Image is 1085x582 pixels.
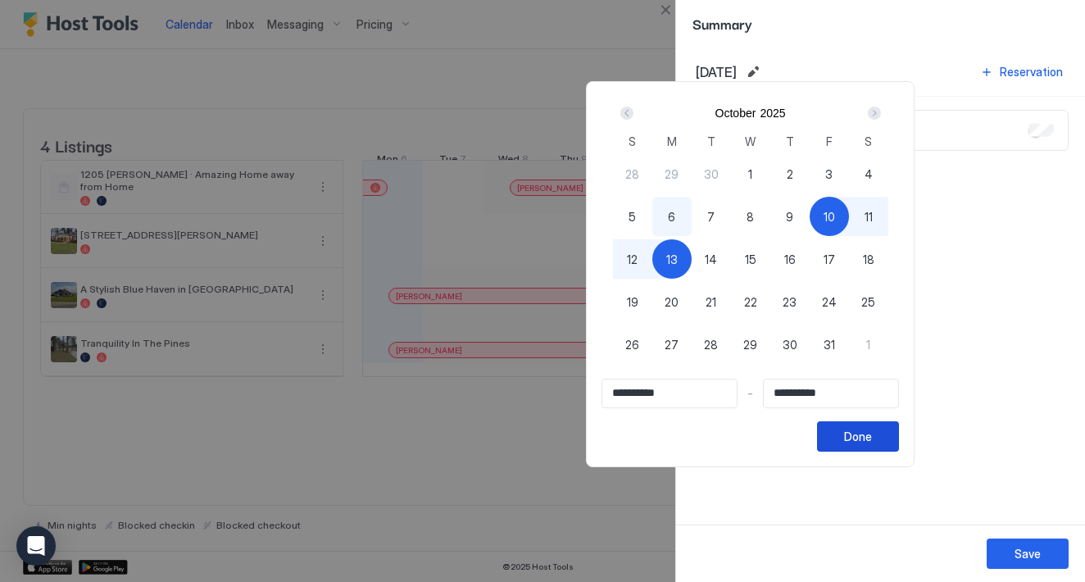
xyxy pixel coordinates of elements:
span: 21 [706,293,716,311]
button: 9 [770,197,810,236]
span: 4 [865,166,873,183]
span: W [745,133,756,150]
button: 7 [692,197,731,236]
button: 25 [849,282,888,321]
span: 30 [704,166,719,183]
span: 18 [863,251,874,268]
button: 2 [770,154,810,193]
button: 5 [613,197,652,236]
span: 16 [784,251,796,268]
span: 28 [625,166,639,183]
button: 19 [613,282,652,321]
button: 28 [613,154,652,193]
button: Done [817,421,899,452]
span: T [707,133,715,150]
span: S [865,133,872,150]
span: 12 [627,251,638,268]
span: 19 [627,293,638,311]
button: 28 [692,325,731,364]
button: 10 [810,197,849,236]
span: 26 [625,336,639,353]
button: 30 [692,154,731,193]
button: 2025 [760,107,785,120]
button: 18 [849,239,888,279]
button: 11 [849,197,888,236]
button: 22 [731,282,770,321]
button: 1 [731,154,770,193]
span: F [826,133,833,150]
span: 29 [743,336,757,353]
button: 27 [652,325,692,364]
span: 31 [824,336,835,353]
button: 29 [731,325,770,364]
span: 17 [824,251,835,268]
span: 22 [744,293,757,311]
button: 26 [613,325,652,364]
button: 31 [810,325,849,364]
span: 23 [783,293,797,311]
button: 13 [652,239,692,279]
span: 6 [668,208,675,225]
button: 17 [810,239,849,279]
button: 4 [849,154,888,193]
span: 10 [824,208,835,225]
button: 12 [613,239,652,279]
button: 6 [652,197,692,236]
span: 9 [786,208,793,225]
span: M [667,133,677,150]
button: Next [862,103,884,123]
span: 25 [861,293,875,311]
span: 14 [705,251,717,268]
span: S [629,133,636,150]
span: 29 [665,166,679,183]
span: 13 [666,251,678,268]
span: 7 [707,208,715,225]
input: Input Field [764,380,898,407]
span: 3 [825,166,833,183]
span: T [786,133,794,150]
span: 24 [822,293,837,311]
button: October [715,107,756,120]
span: 1 [748,166,752,183]
button: 30 [770,325,810,364]
div: Done [844,428,872,445]
button: Prev [617,103,639,123]
button: 24 [810,282,849,321]
span: 27 [665,336,679,353]
button: 15 [731,239,770,279]
span: 2 [787,166,793,183]
button: 23 [770,282,810,321]
span: 15 [745,251,756,268]
button: 21 [692,282,731,321]
div: Open Intercom Messenger [16,526,56,566]
button: 29 [652,154,692,193]
span: - [747,386,753,401]
span: 30 [783,336,797,353]
button: 8 [731,197,770,236]
span: 20 [665,293,679,311]
button: 14 [692,239,731,279]
span: 8 [747,208,754,225]
button: 20 [652,282,692,321]
span: 28 [704,336,718,353]
span: 5 [629,208,636,225]
button: 3 [810,154,849,193]
span: 11 [865,208,873,225]
button: 16 [770,239,810,279]
span: 1 [866,336,870,353]
button: 1 [849,325,888,364]
input: Input Field [602,380,737,407]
